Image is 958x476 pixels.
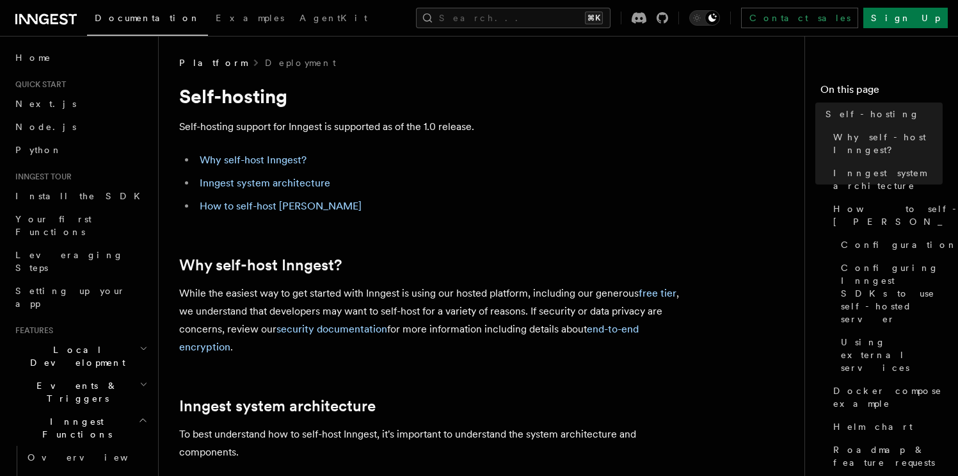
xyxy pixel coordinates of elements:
[276,323,387,335] a: security documentation
[828,415,943,438] a: Helm chart
[179,397,376,415] a: Inngest system architecture
[833,131,943,156] span: Why self-host Inngest?
[265,56,336,69] a: Deployment
[10,415,138,441] span: Inngest Functions
[828,197,943,233] a: How to self-host [PERSON_NAME]
[179,256,342,274] a: Why self-host Inngest?
[10,79,66,90] span: Quick start
[10,379,140,405] span: Events & Triggers
[863,8,948,28] a: Sign Up
[179,56,247,69] span: Platform
[833,443,943,469] span: Roadmap & feature requests
[416,8,611,28] button: Search...⌘K
[200,200,362,212] a: How to self-host [PERSON_NAME]
[828,438,943,474] a: Roadmap & feature requests
[10,279,150,315] a: Setting up your app
[639,287,676,299] a: free tier
[15,145,62,155] span: Python
[820,103,943,126] a: Self-hosting
[15,122,76,132] span: Node.js
[15,250,124,273] span: Leveraging Steps
[200,154,307,166] a: Why self-host Inngest?
[200,177,330,189] a: Inngest system architecture
[299,13,367,23] span: AgentKit
[95,13,200,23] span: Documentation
[841,336,943,374] span: Using external services
[820,82,943,103] h4: On this page
[87,4,208,36] a: Documentation
[10,374,150,410] button: Events & Triggers
[28,452,159,463] span: Overview
[179,425,691,461] p: To best understand how to self-host Inngest, it's important to understand the system architecture...
[10,46,150,69] a: Home
[841,261,943,325] span: Configuring Inngest SDKs to use self-hosted server
[10,138,150,161] a: Python
[689,10,720,26] button: Toggle dark mode
[10,172,72,182] span: Inngest tour
[179,85,691,108] h1: Self-hosting
[828,126,943,161] a: Why self-host Inngest?
[836,256,943,331] a: Configuring Inngest SDKs to use self-hosted server
[15,214,92,237] span: Your first Functions
[10,92,150,115] a: Next.js
[836,331,943,379] a: Using external services
[585,12,603,24] kbd: ⌘K
[828,161,943,197] a: Inngest system architecture
[216,13,284,23] span: Examples
[836,233,943,256] a: Configuration
[10,343,140,369] span: Local Development
[22,446,150,469] a: Overview
[10,185,150,208] a: Install the SDK
[10,338,150,374] button: Local Development
[826,108,920,120] span: Self-hosting
[179,284,691,356] p: While the easiest way to get started with Inngest is using our hosted platform, including our gen...
[15,286,125,309] span: Setting up your app
[208,4,292,35] a: Examples
[833,167,943,192] span: Inngest system architecture
[10,410,150,446] button: Inngest Functions
[741,8,858,28] a: Contact sales
[15,99,76,109] span: Next.js
[10,208,150,243] a: Your first Functions
[292,4,375,35] a: AgentKit
[10,325,53,336] span: Features
[15,191,148,201] span: Install the SDK
[10,115,150,138] a: Node.js
[841,238,957,251] span: Configuration
[833,420,913,433] span: Helm chart
[179,118,691,136] p: Self-hosting support for Inngest is supported as of the 1.0 release.
[833,384,943,410] span: Docker compose example
[828,379,943,415] a: Docker compose example
[15,51,51,64] span: Home
[10,243,150,279] a: Leveraging Steps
